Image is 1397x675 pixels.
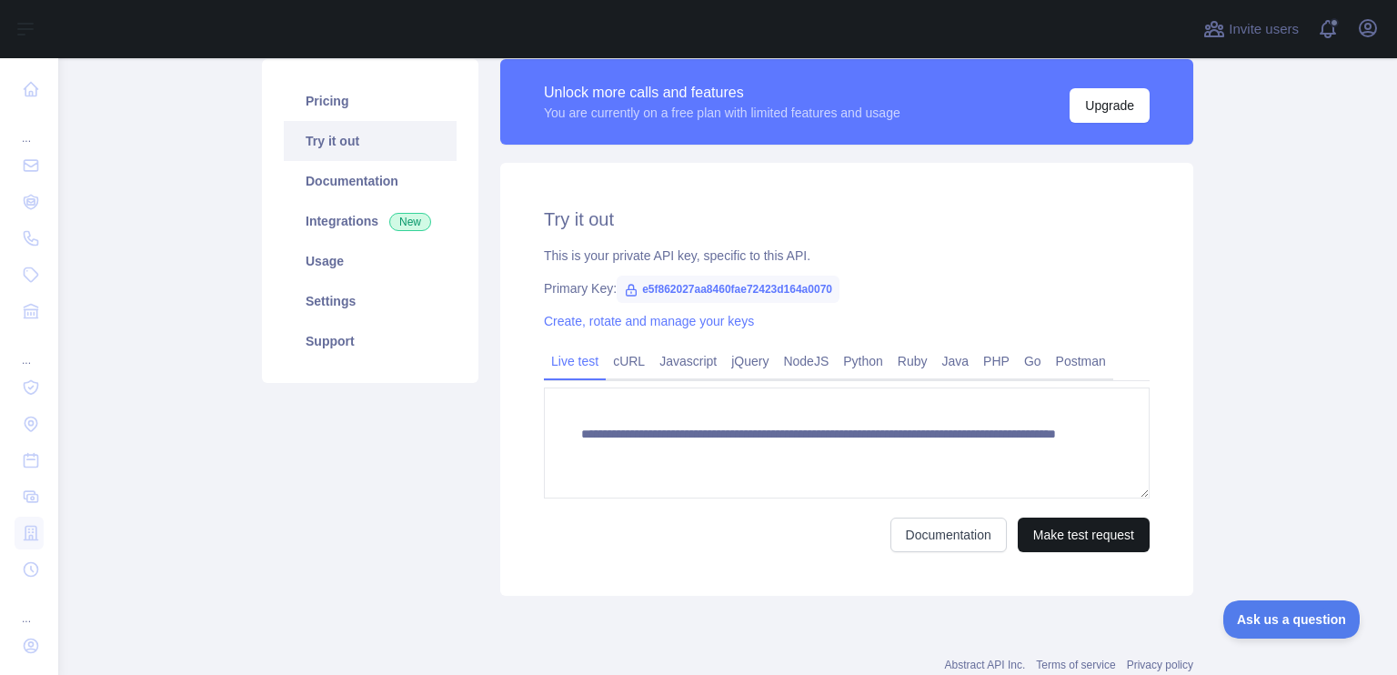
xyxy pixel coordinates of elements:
[935,347,977,376] a: Java
[1223,600,1361,639] iframe: Toggle Customer Support
[1127,659,1193,671] a: Privacy policy
[836,347,890,376] a: Python
[652,347,724,376] a: Javascript
[976,347,1017,376] a: PHP
[544,279,1150,297] div: Primary Key:
[284,81,457,121] a: Pricing
[1018,518,1150,552] button: Make test request
[1017,347,1049,376] a: Go
[606,347,652,376] a: cURL
[544,104,900,122] div: You are currently on a free plan with limited features and usage
[1049,347,1113,376] a: Postman
[617,276,839,303] span: e5f862027aa8460fae72423d164a0070
[544,247,1150,265] div: This is your private API key, specific to this API.
[1036,659,1115,671] a: Terms of service
[544,347,606,376] a: Live test
[1200,15,1302,44] button: Invite users
[945,659,1026,671] a: Abstract API Inc.
[15,589,44,626] div: ...
[284,281,457,321] a: Settings
[890,518,1007,552] a: Documentation
[284,121,457,161] a: Try it out
[776,347,836,376] a: NodeJS
[544,207,1150,232] h2: Try it out
[1229,19,1299,40] span: Invite users
[15,331,44,368] div: ...
[284,161,457,201] a: Documentation
[284,241,457,281] a: Usage
[15,109,44,146] div: ...
[544,82,900,104] div: Unlock more calls and features
[544,314,754,328] a: Create, rotate and manage your keys
[389,213,431,231] span: New
[1070,88,1150,123] button: Upgrade
[284,321,457,361] a: Support
[284,201,457,241] a: Integrations New
[724,347,776,376] a: jQuery
[890,347,935,376] a: Ruby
